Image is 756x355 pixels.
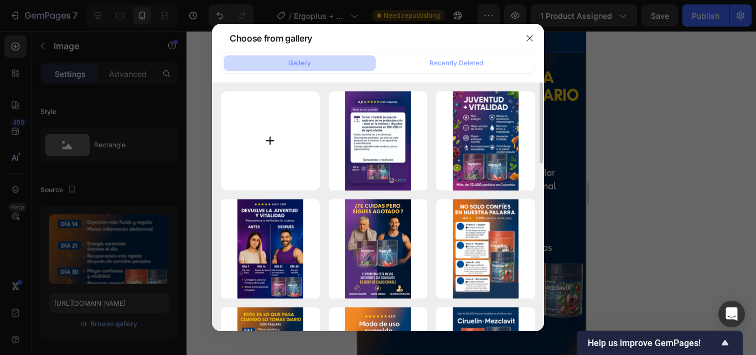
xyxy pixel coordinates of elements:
span: Help us improve GemPages! [588,338,718,348]
button: Gallery [224,55,376,71]
img: image [345,199,411,299]
button: Recently Deleted [380,55,532,71]
div: Open Intercom Messenger [718,301,745,327]
img: image [453,199,519,299]
div: Recently Deleted [429,58,483,68]
div: Image [14,28,38,38]
div: Gallery [288,58,311,68]
button: Show survey - Help us improve GemPages! [588,336,732,349]
img: image [345,91,411,191]
div: Choose from gallery [230,32,312,45]
img: image [237,199,303,299]
img: image [453,91,519,191]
